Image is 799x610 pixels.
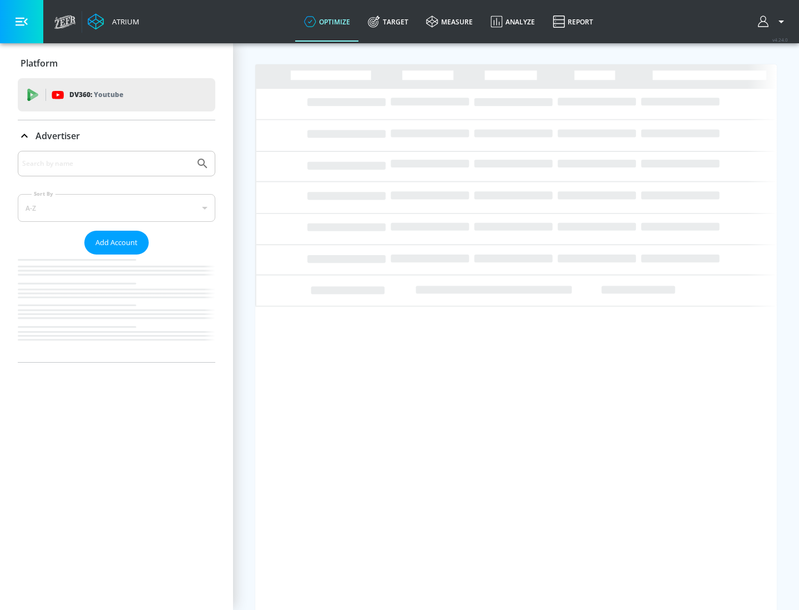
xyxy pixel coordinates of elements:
[417,2,482,42] a: measure
[21,57,58,69] p: Platform
[544,2,602,42] a: Report
[772,37,788,43] span: v 4.24.0
[94,89,123,100] p: Youtube
[22,156,190,171] input: Search by name
[18,78,215,111] div: DV360: Youtube
[359,2,417,42] a: Target
[69,89,123,101] p: DV360:
[18,48,215,79] div: Platform
[295,2,359,42] a: optimize
[18,120,215,151] div: Advertiser
[108,17,139,27] div: Atrium
[32,190,55,197] label: Sort By
[36,130,80,142] p: Advertiser
[95,236,138,249] span: Add Account
[18,194,215,222] div: A-Z
[18,255,215,362] nav: list of Advertiser
[84,231,149,255] button: Add Account
[18,151,215,362] div: Advertiser
[88,13,139,30] a: Atrium
[482,2,544,42] a: Analyze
